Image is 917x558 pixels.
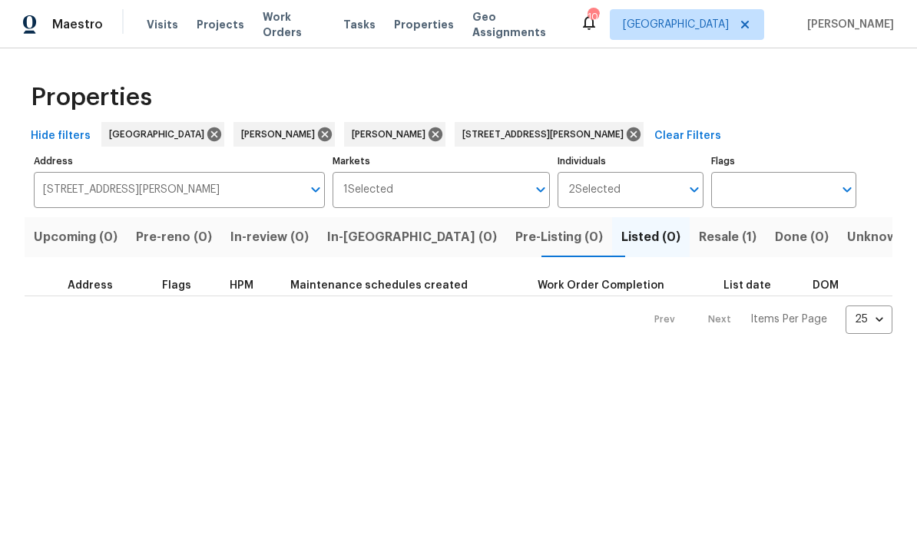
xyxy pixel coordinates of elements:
span: Hide filters [31,127,91,146]
span: Address [68,280,113,291]
span: Properties [394,17,454,32]
span: In-[GEOGRAPHIC_DATA] (0) [327,226,497,248]
span: 2 Selected [568,183,621,196]
nav: Pagination Navigation [640,305,892,334]
span: Listed (0) [621,226,680,248]
span: [PERSON_NAME] [241,127,321,142]
span: [PERSON_NAME] [352,127,432,142]
div: [GEOGRAPHIC_DATA] [101,122,224,147]
button: Open [305,179,326,200]
span: In-review (0) [230,226,309,248]
p: Items Per Page [750,312,827,327]
span: Work Order Completion [538,280,664,291]
label: Individuals [558,157,703,166]
span: [PERSON_NAME] [801,17,894,32]
span: Maestro [52,17,103,32]
span: Visits [147,17,178,32]
span: Pre-Listing (0) [515,226,603,248]
div: 106 [588,9,598,25]
button: Open [684,179,705,200]
span: Work Orders [263,9,325,40]
span: Tasks [343,19,376,30]
span: Clear Filters [654,127,721,146]
div: [STREET_ADDRESS][PERSON_NAME] [455,122,644,147]
button: Open [530,179,551,200]
span: Flags [162,280,191,291]
label: Address [34,157,325,166]
button: Hide filters [25,122,97,150]
label: Flags [711,157,856,166]
span: 1 Selected [343,183,393,196]
button: Clear Filters [648,122,727,150]
span: Resale (1) [699,226,756,248]
span: Properties [31,90,152,105]
label: Markets [333,157,551,166]
span: Upcoming (0) [34,226,118,248]
span: List date [723,280,771,291]
div: [PERSON_NAME] [233,122,335,147]
div: [PERSON_NAME] [344,122,445,147]
span: HPM [230,280,253,291]
span: Maintenance schedules created [290,280,468,291]
span: [STREET_ADDRESS][PERSON_NAME] [462,127,630,142]
span: [GEOGRAPHIC_DATA] [623,17,729,32]
span: Pre-reno (0) [136,226,212,248]
span: Projects [197,17,244,32]
span: Done (0) [775,226,829,248]
span: [GEOGRAPHIC_DATA] [109,127,210,142]
div: 25 [846,299,892,339]
span: Geo Assignments [472,9,561,40]
span: DOM [813,280,839,291]
button: Open [836,179,858,200]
